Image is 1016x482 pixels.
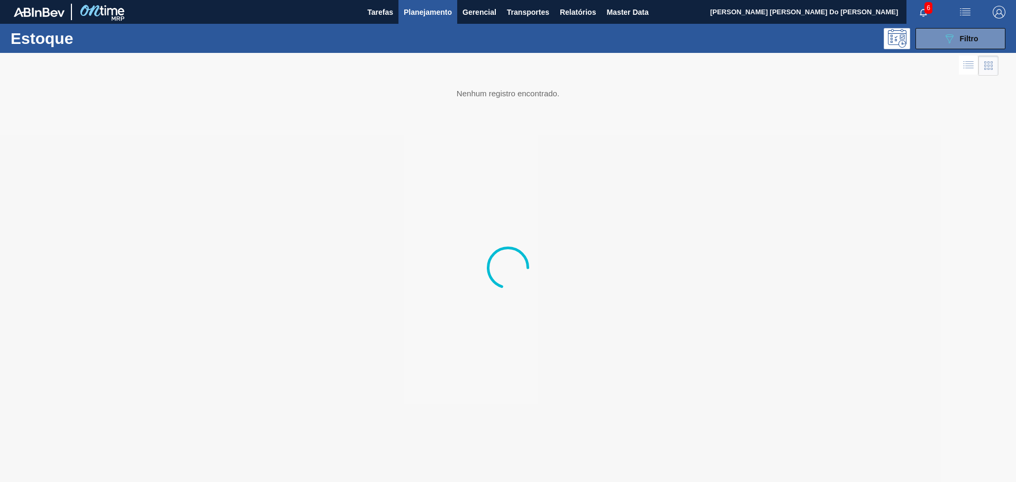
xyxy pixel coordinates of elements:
[606,6,648,19] span: Master Data
[959,6,972,19] img: userActions
[367,6,393,19] span: Tarefas
[993,6,1005,19] img: Logout
[960,34,978,43] span: Filtro
[462,6,496,19] span: Gerencial
[560,6,596,19] span: Relatórios
[915,28,1005,49] button: Filtro
[11,32,169,44] h1: Estoque
[404,6,452,19] span: Planejamento
[924,2,932,14] span: 6
[884,28,910,49] div: Pogramando: nenhum usuário selecionado
[14,7,65,17] img: TNhmsLtSVTkK8tSr43FrP2fwEKptu5GPRR3wAAAABJRU5ErkJggg==
[507,6,549,19] span: Transportes
[906,5,940,20] button: Notificações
